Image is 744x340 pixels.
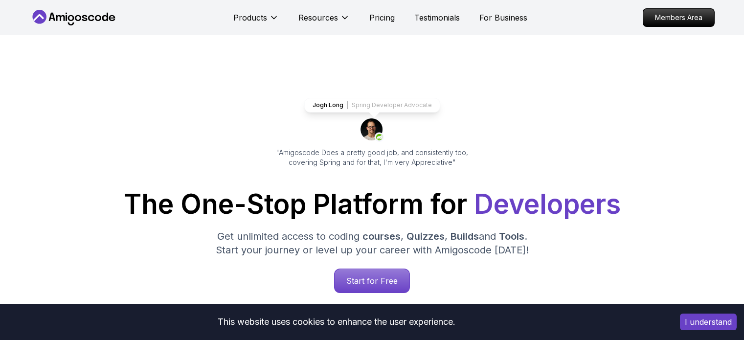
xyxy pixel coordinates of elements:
button: Resources [298,12,350,31]
span: Tools [499,230,524,242]
p: Products [233,12,267,23]
p: "Amigoscode Does a pretty good job, and consistently too, covering Spring and for that, I'm very ... [263,148,482,167]
p: Get unlimited access to coding , , and . Start your journey or level up your career with Amigosco... [208,229,537,257]
a: Testimonials [414,12,460,23]
button: Accept cookies [680,314,737,330]
div: This website uses cookies to enhance the user experience. [7,311,665,333]
p: Resources [298,12,338,23]
a: For Business [479,12,527,23]
img: josh long [361,118,384,142]
p: Spring Developer Advocate [352,101,432,109]
p: Start for Free [335,269,409,293]
a: Pricing [369,12,395,23]
button: Products [233,12,279,31]
span: Quizzes [406,230,445,242]
span: courses [362,230,401,242]
h1: The One-Stop Platform for [38,191,707,218]
a: Members Area [643,8,715,27]
span: Developers [474,188,621,220]
p: Jogh Long [313,101,343,109]
p: Members Area [643,9,714,26]
a: Start for Free [334,269,410,293]
span: Builds [451,230,479,242]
